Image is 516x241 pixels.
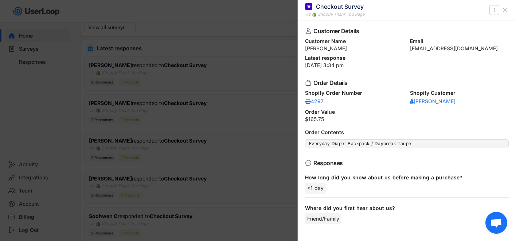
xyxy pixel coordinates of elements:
[305,213,341,224] div: Friend/Family
[309,141,505,147] div: Everyday Diaper Backpack / Daybreak Taupe
[305,117,509,122] div: $165.75
[410,46,509,51] div: [EMAIL_ADDRESS][DOMAIN_NAME]
[305,183,326,194] div: <1 day
[305,90,404,96] div: Shopify Order Number
[312,12,316,17] img: 1156660_ecommerce_logo_shopify_icon%20%281%29.png
[305,46,404,51] div: [PERSON_NAME]
[305,99,327,104] div: 4297
[316,3,364,11] div: Checkout Survey
[318,11,364,18] div: Shopify Thank You Page
[305,130,509,135] div: Order Contents
[305,39,404,44] div: Customer Name
[410,99,456,104] div: [PERSON_NAME]
[494,6,495,14] text: 
[313,28,497,34] div: Customer Details
[305,109,509,114] div: Order Value
[305,55,509,61] div: Latest response
[305,205,503,211] div: Where did you first hear about us?
[410,39,509,44] div: Email
[313,160,497,166] div: Responses
[410,98,456,105] a: [PERSON_NAME]
[305,11,310,18] div: via
[305,63,509,68] div: [DATE] 3:34 pm
[305,98,327,105] a: 4297
[410,90,509,96] div: Shopify Customer
[491,6,498,15] button: 
[485,212,507,234] div: Open chat
[305,174,503,181] div: How long did you know about us before making a purchase?
[313,80,497,86] div: Order Details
